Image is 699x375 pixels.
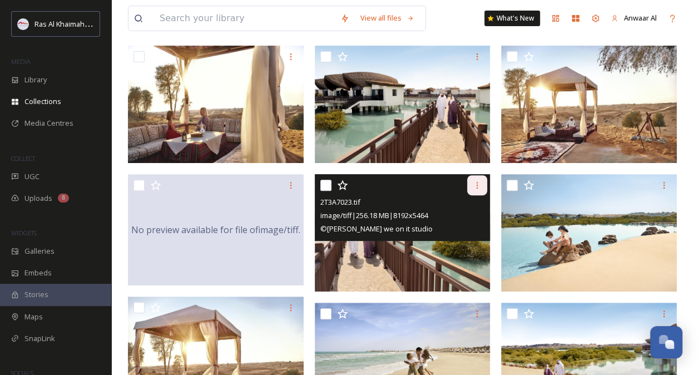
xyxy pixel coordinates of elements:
span: COLLECT [11,154,35,162]
span: Anwaar Al [624,13,657,23]
div: 8 [58,194,69,203]
input: Search your library [154,6,335,31]
img: 2T3A8209-Edit.tif [501,46,677,163]
span: WIDGETS [11,229,37,237]
span: Stories [24,289,48,300]
span: 2T3A7023.tif [320,197,360,207]
span: Collections [24,96,61,107]
span: Media Centres [24,118,73,129]
span: Maps [24,312,43,322]
img: 2T3A6831.tif [501,174,677,292]
span: image/tiff | 256.18 MB | 8192 x 5464 [320,210,428,220]
img: 2T3A6992.tif [315,46,490,163]
span: UGC [24,171,39,182]
span: Galleries [24,246,54,256]
a: What's New [484,11,540,26]
span: Embeds [24,268,52,278]
span: Library [24,75,47,85]
span: SnapLink [24,333,55,344]
img: Logo_RAKTDA_RGB-01.png [18,18,29,29]
img: 2T3A7859.tif [128,46,304,163]
span: © [PERSON_NAME] we on it studio [320,224,433,234]
span: MEDIA [11,57,31,66]
span: No preview available for file of image/tiff . [131,223,300,236]
a: View all files [355,7,420,29]
span: Ras Al Khaimah Tourism Development Authority [34,18,192,29]
button: Open Chat [650,326,682,358]
a: Anwaar Al [606,7,662,29]
span: Uploads [24,193,52,204]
